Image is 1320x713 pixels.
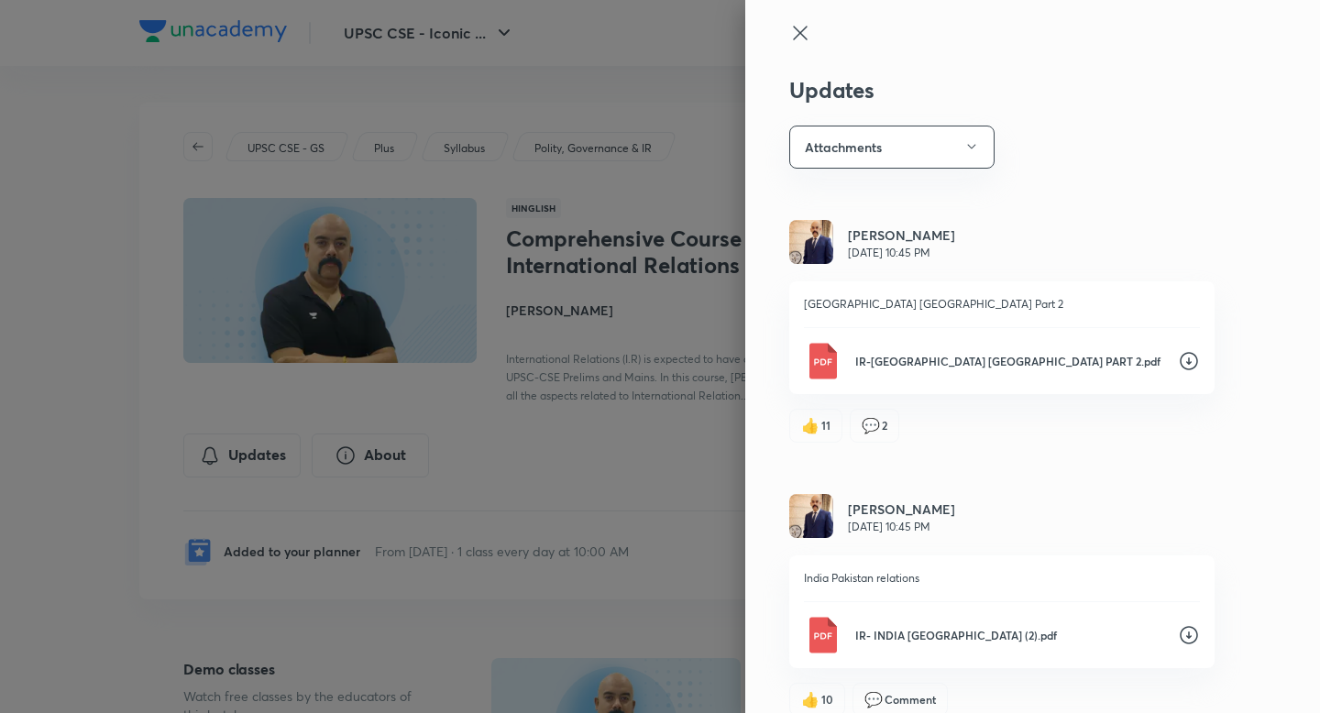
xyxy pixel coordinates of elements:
p: [DATE] 10:45 PM [848,245,955,261]
span: 10 [821,691,833,708]
p: IR-[GEOGRAPHIC_DATA] [GEOGRAPHIC_DATA] PART 2.pdf [855,353,1163,369]
span: like [801,691,819,708]
img: Avatar [789,220,833,264]
img: Pdf [804,617,841,653]
p: [GEOGRAPHIC_DATA] [GEOGRAPHIC_DATA] Part 2 [804,296,1200,313]
span: 2 [882,417,887,433]
span: comment [864,691,883,708]
p: India Pakistan relations [804,570,1200,587]
h3: Updates [789,77,1215,104]
h6: [PERSON_NAME] [848,225,955,245]
h6: [PERSON_NAME] [848,499,955,519]
p: IR- INDIA [GEOGRAPHIC_DATA] (2).pdf [855,627,1163,643]
span: Comment [885,691,936,708]
img: Pdf [804,343,841,379]
p: [DATE] 10:45 PM [848,519,955,535]
button: Attachments [789,126,995,169]
span: 11 [821,417,830,433]
span: comment [862,417,880,433]
span: like [801,417,819,433]
img: Avatar [789,494,833,538]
